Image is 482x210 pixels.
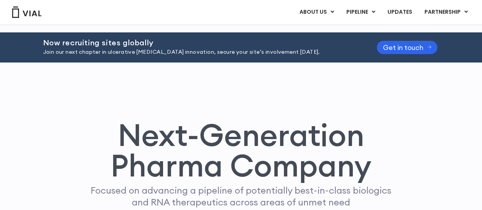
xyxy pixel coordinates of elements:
a: ABOUT USMenu Toggle [293,6,340,19]
a: UPDATES [381,6,418,19]
p: Focused on advancing a pipeline of potentially best-in-class biologics and RNA therapeutics acros... [88,184,395,208]
span: Get in touch [383,45,423,50]
a: PIPELINEMenu Toggle [340,6,381,19]
img: Vial Logo [11,6,42,18]
a: PARTNERSHIPMenu Toggle [418,6,474,19]
a: Get in touch [377,41,438,54]
p: Join our next chapter in ulcerative [MEDICAL_DATA] innovation, secure your site’s involvement [DA... [43,48,358,56]
h1: Next-Generation Pharma Company [76,120,406,181]
h2: Now recruiting sites globally [43,38,358,47]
